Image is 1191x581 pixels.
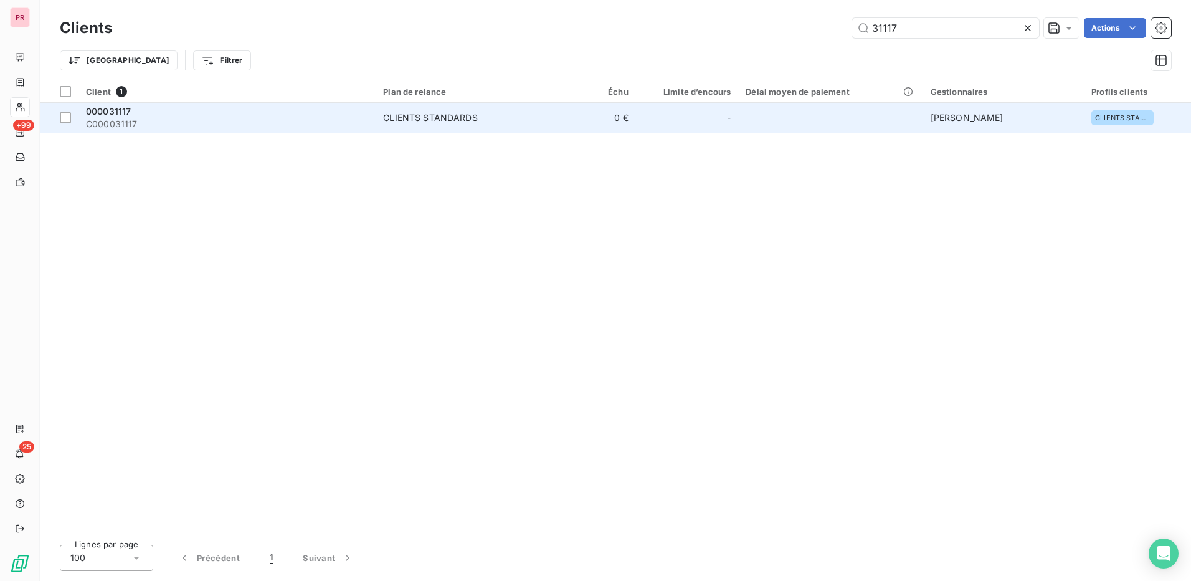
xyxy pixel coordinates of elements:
h3: Clients [60,17,112,39]
span: [PERSON_NAME] [931,112,1004,123]
button: Précédent [163,545,255,571]
button: [GEOGRAPHIC_DATA] [60,50,178,70]
span: Client [86,87,111,97]
button: 1 [255,545,288,571]
span: 25 [19,441,34,453]
span: CLIENTS STANTARDS [1095,114,1150,122]
span: C000031117 [86,118,368,130]
div: Délai moyen de paiement [746,87,915,97]
span: 100 [70,552,85,564]
div: Échu [544,87,629,97]
button: Actions [1084,18,1146,38]
div: PR [10,7,30,27]
div: CLIENTS STANDARDS [383,112,478,124]
div: Limite d’encours [643,87,731,97]
span: 1 [270,552,273,564]
button: Filtrer [193,50,250,70]
div: Open Intercom Messenger [1149,539,1179,569]
div: Plan de relance [383,87,529,97]
img: Logo LeanPay [10,554,30,574]
div: Gestionnaires [931,87,1076,97]
td: 0 € [537,103,636,133]
span: - [727,112,731,124]
span: +99 [13,120,34,131]
input: Rechercher [852,18,1039,38]
span: 1 [116,86,127,97]
button: Suivant [288,545,369,571]
span: 000031117 [86,106,131,117]
div: Profils clients [1091,87,1184,97]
